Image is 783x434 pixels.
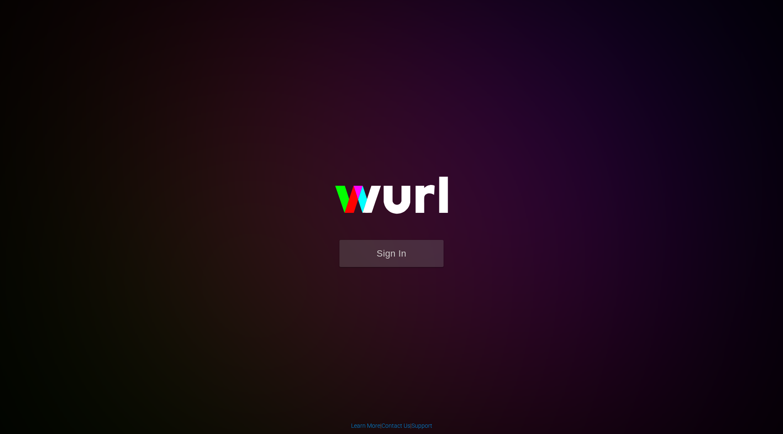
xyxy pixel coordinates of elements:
[351,422,380,429] a: Learn More
[339,240,444,267] button: Sign In
[308,159,475,239] img: wurl-logo-on-black-223613ac3d8ba8fe6dc639794a292ebdb59501304c7dfd60c99c58986ef67473.svg
[351,422,432,430] div: | |
[411,422,432,429] a: Support
[382,422,410,429] a: Contact Us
